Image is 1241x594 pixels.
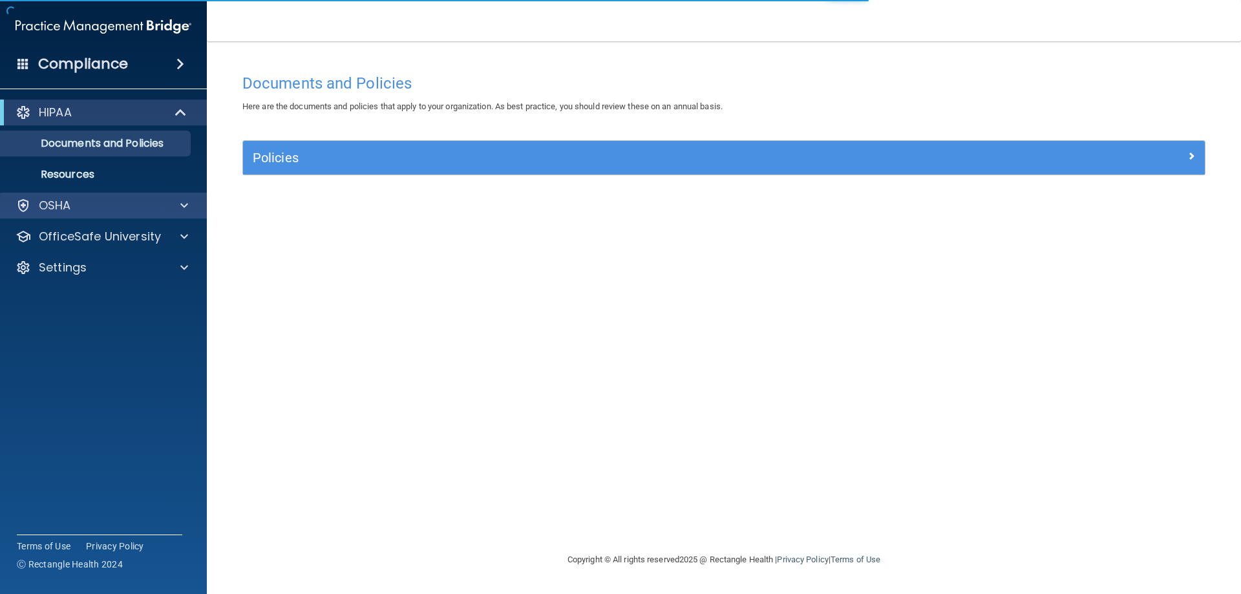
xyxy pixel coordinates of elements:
p: Documents and Policies [8,137,185,150]
p: Resources [8,168,185,181]
h4: Documents and Policies [242,75,1205,92]
a: Policies [253,147,1195,168]
a: Privacy Policy [86,540,144,553]
div: Copyright © All rights reserved 2025 @ Rectangle Health | | [488,539,960,580]
a: Terms of Use [17,540,70,553]
span: Ⓒ Rectangle Health 2024 [17,558,123,571]
a: HIPAA [16,105,187,120]
p: OfficeSafe University [39,229,161,244]
a: Settings [16,260,188,275]
a: Terms of Use [831,555,880,564]
a: OSHA [16,198,188,213]
span: Here are the documents and policies that apply to your organization. As best practice, you should... [242,101,723,111]
p: OSHA [39,198,71,213]
p: Settings [39,260,87,275]
p: HIPAA [39,105,72,120]
iframe: Drift Widget Chat Controller [1017,502,1225,554]
h4: Compliance [38,55,128,73]
img: PMB logo [16,14,191,39]
h5: Policies [253,151,955,165]
a: OfficeSafe University [16,229,188,244]
a: Privacy Policy [777,555,828,564]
